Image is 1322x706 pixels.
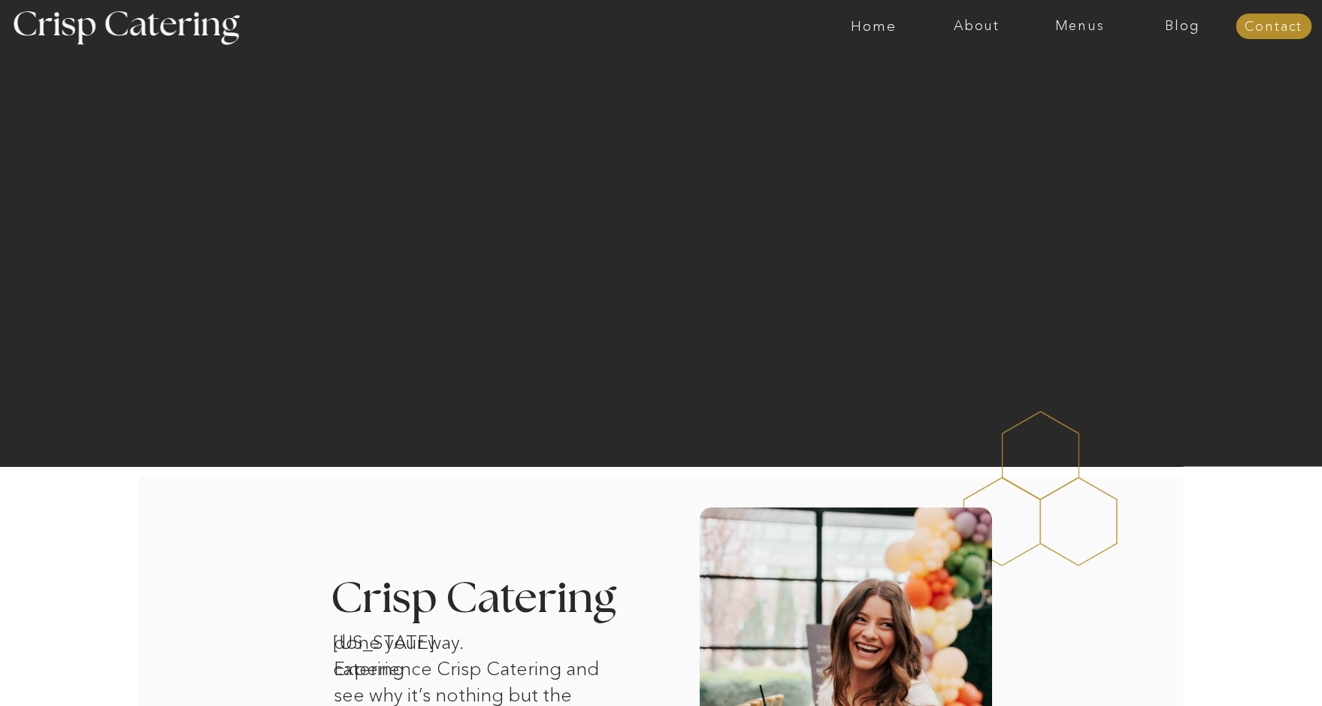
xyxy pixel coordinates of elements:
h3: Crisp Catering [331,577,655,622]
a: Home [822,19,925,34]
a: Menus [1028,19,1131,34]
a: Blog [1131,19,1234,34]
iframe: podium webchat widget prompt [1066,469,1322,650]
a: About [925,19,1028,34]
h1: [US_STATE] catering [333,629,489,649]
a: Contact [1236,20,1311,35]
iframe: podium webchat widget bubble [1172,631,1322,706]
